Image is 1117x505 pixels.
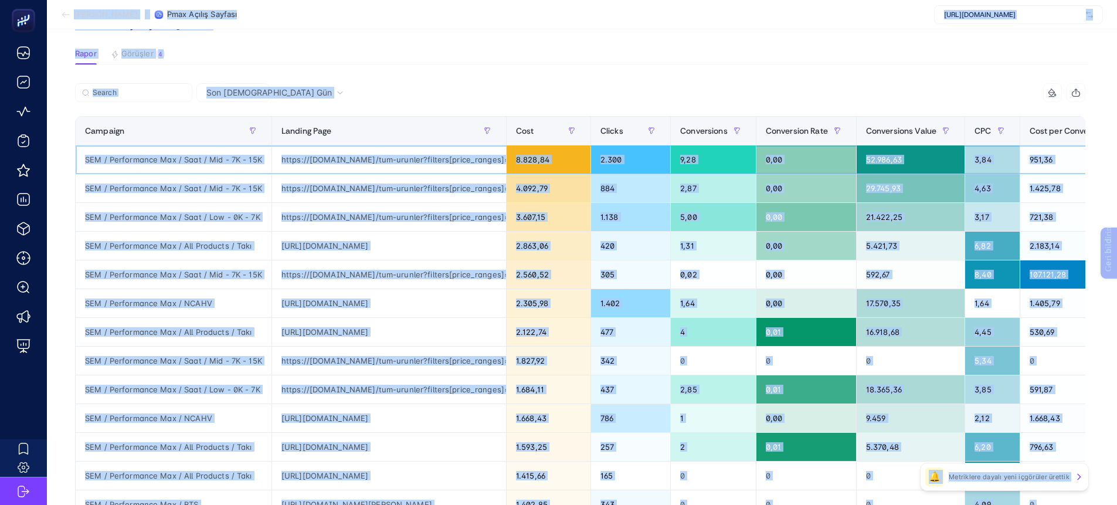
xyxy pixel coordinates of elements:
[591,375,670,404] div: 437
[507,375,590,404] div: 1.684,11
[671,260,756,289] div: 0,02
[272,232,506,260] div: [URL][DOMAIN_NAME]
[1030,126,1112,135] span: Cost per Conversions
[7,3,54,12] font: Geri bildirim
[857,260,965,289] div: 592,67
[756,433,856,461] div: 0,01
[85,126,124,135] span: Campaign
[507,318,590,346] div: 2.122,74
[965,433,1019,461] div: 6,20
[507,203,590,231] div: 3.607,15
[756,347,856,375] div: 0
[507,433,590,461] div: 1.593,25
[671,404,756,432] div: 1
[272,289,506,317] div: [URL][DOMAIN_NAME]
[857,433,965,461] div: 5.370,48
[857,289,965,317] div: 17.570,35
[272,260,506,289] div: https://[DOMAIN_NAME]/tum-urunler?filters[price_ranges]=7000.0-15000.0|15000.0-*&filters[ptype.f]...
[591,318,670,346] div: 477
[600,126,623,135] span: Clicks
[766,126,828,135] span: Conversion Rate
[756,232,856,260] div: 0,00
[965,203,1019,231] div: 3,17
[671,318,756,346] div: 4
[671,174,756,202] div: 2,87
[272,347,506,375] div: https://[DOMAIN_NAME]/tum-urunler?filters[price_ranges]=7000.0-15000.0|15000.0-*&filters[ptype.f]...
[206,87,332,97] font: Son [DEMOGRAPHIC_DATA] Gün
[671,203,756,231] div: 5,00
[76,462,271,490] div: SEM / Performance Max / All Products / Takı
[272,145,506,174] div: https://[DOMAIN_NAME]/tum-urunler?filters[price_ranges]=7000.0-15000.0|15000.0-*&filters[ptype.f]...
[857,462,965,490] div: 0
[76,260,271,289] div: SEM / Performance Max / Saat / Mid - 7K - 15K
[591,232,670,260] div: 420
[965,318,1019,346] div: 4,45
[76,174,271,202] div: SEM / Performance Max / Saat / Mid - 7K - 15K
[965,404,1019,432] div: 2,12
[857,404,965,432] div: 9.459
[272,462,506,490] div: [URL][DOMAIN_NAME]
[272,318,506,346] div: [URL][DOMAIN_NAME]
[857,375,965,404] div: 18.365,36
[272,174,506,202] div: https://[DOMAIN_NAME]/tum-urunler?filters[price_ranges]=7000.0-15000.0|15000.0-*&filters[ptype.f]...
[93,89,185,97] input: Search
[591,260,670,289] div: 305
[76,375,271,404] div: SEM / Performance Max / Saat / Low - 0K - 7K
[671,232,756,260] div: 1,31
[272,404,506,432] div: [URL][DOMAIN_NAME]
[756,375,856,404] div: 0,01
[76,318,271,346] div: SEM / Performance Max / All Products / Takı
[591,145,670,174] div: 2.300
[507,232,590,260] div: 2.863,06
[507,462,590,490] div: 1.415,66
[857,203,965,231] div: 21.422,25
[857,232,965,260] div: 5.421,73
[857,318,965,346] div: 16.918,68
[1086,9,1093,21] img: svg%3e
[591,433,670,461] div: 257
[671,375,756,404] div: 2,85
[944,10,1016,19] font: [URL][DOMAIN_NAME]
[756,145,856,174] div: 0,00
[591,174,670,202] div: 884
[167,9,237,19] font: Pmax Açılış Sayfası
[591,404,670,432] div: 786
[965,347,1019,375] div: 5,34
[756,404,856,432] div: 0,00
[507,289,590,317] div: 2.305,98
[591,289,670,317] div: 1.402
[76,347,271,375] div: SEM / Performance Max / Saat / Mid - 7K - 15K
[965,375,1019,404] div: 3,85
[756,174,856,202] div: 0,00
[866,126,936,135] span: Conversions Value
[975,126,991,135] span: CPC
[272,433,506,461] div: [URL][DOMAIN_NAME]
[756,462,856,490] div: 0
[680,126,728,135] span: Conversions
[671,462,756,490] div: 0
[272,375,506,404] div: https://[DOMAIN_NAME]/tum-urunler?filters[price_ranges]=*-1500.0|1500.0-3000.0|3000.0-7000.&filte...
[74,9,138,19] font: [PERSON_NAME]
[949,473,1070,481] font: Metriklere dayalı yeni içgörüler ürettik
[965,289,1019,317] div: 1,64
[857,347,965,375] div: 0
[857,174,965,202] div: 29.745,93
[671,433,756,461] div: 2
[76,433,271,461] div: SEM / Performance Max / All Products / Takı
[75,49,97,58] font: Rapor
[671,347,756,375] div: 0
[76,145,271,174] div: SEM / Performance Max / Saat / Mid - 7K - 15K
[281,126,332,135] span: Landing Page
[965,260,1019,289] div: 8,40
[965,462,1019,490] div: 8,58
[507,260,590,289] div: 2.560,52
[671,145,756,174] div: 9,28
[591,462,670,490] div: 165
[965,174,1019,202] div: 4,63
[591,203,670,231] div: 1.138
[145,9,148,19] font: /
[272,203,506,231] div: https://[DOMAIN_NAME]/tum-urunler?filters[price_ranges]=*-1500.0|1500.0-3000.0|3000.0-7000.&filte...
[507,145,590,174] div: 8.828,84
[516,126,534,135] span: Cost
[507,347,590,375] div: 1.827,92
